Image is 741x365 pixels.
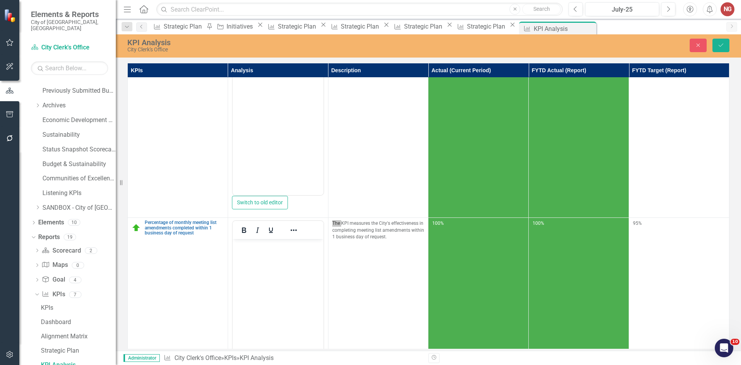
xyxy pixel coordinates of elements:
a: Strategic Plan [151,22,204,31]
div: KPIs [41,304,116,311]
a: Listening KPIs [42,189,116,198]
img: ClearPoint Strategy [4,8,17,22]
a: City Clerk's Office [31,43,108,52]
button: Search [522,4,561,15]
a: KPIs [39,302,116,314]
a: SANDBOX - City of [GEOGRAPHIC_DATA] [42,204,116,212]
div: Alignment Matrix [41,333,116,340]
span: 10 [731,339,739,345]
a: Status Snapshot Scorecard [42,145,116,154]
div: » » [164,354,423,363]
a: KPIs [224,354,237,362]
div: Strategic Plan [467,22,508,31]
div: 19 [64,234,76,241]
iframe: Intercom live chat [715,339,733,357]
a: Strategic Plan [39,345,116,357]
div: 10 [68,219,80,226]
span: Search [533,6,550,12]
div: KPI Analysis [240,354,274,362]
div: 0 [72,262,84,268]
img: On Target [132,223,141,233]
div: 4 [69,277,81,283]
button: Switch to old editor [232,196,288,209]
button: July-25 [585,2,659,16]
div: Initiatives [227,22,255,31]
button: Italic [251,225,264,236]
button: Underline [264,225,277,236]
span: Administrator [123,354,160,362]
a: Scorecard [42,246,81,255]
a: Initiatives [214,22,255,31]
div: KPI Analysis [127,38,465,47]
a: Budget & Sustainability [42,160,116,169]
a: Strategic Plan [328,22,381,31]
a: City Clerk's Office [174,354,221,362]
a: KPIs [42,290,65,299]
a: Strategic Plan [265,22,318,31]
span: 100% [533,221,544,226]
div: Strategic Plan [341,22,381,31]
button: NG [721,2,734,16]
button: Reveal or hide additional toolbar items [287,225,300,236]
div: July-25 [588,5,656,14]
iframe: Rich Text Area [233,60,323,195]
a: Archives [42,101,116,110]
a: Reports [38,233,60,242]
a: Previously Submitted Budget Initiatives [42,87,116,95]
div: Strategic Plan [41,347,116,354]
div: 7 [69,291,81,298]
a: Elements [38,218,64,227]
div: Dashboard [41,319,116,326]
span: The KPI measures the City's effectiveness in completing meeting list amendments within 1 business... [332,221,424,239]
button: Bold [237,225,250,236]
small: City of [GEOGRAPHIC_DATA], [GEOGRAPHIC_DATA] [31,19,108,32]
input: Search ClearPoint... [156,3,563,16]
span: 95% [633,221,642,226]
div: 2 [85,247,97,254]
a: Dashboard [39,316,116,328]
a: Sustainability [42,131,116,139]
a: Alignment Matrix [39,330,116,343]
a: Strategic Plan [454,22,508,31]
a: Percentage of monthly meeting list amendments completed within 1 business day of request [145,220,224,236]
input: Search Below... [31,61,108,75]
a: Communities of Excellence [42,174,116,183]
div: City Clerk's Office [127,47,465,53]
div: KPI Analysis [534,24,594,34]
span: Elements & Reports [31,10,108,19]
div: Strategic Plan [278,22,318,31]
div: Strategic Plan [164,22,204,31]
a: Maps [42,261,68,270]
a: Goal [42,275,65,284]
a: Economic Development Office [42,116,116,125]
a: Strategic Plan [391,22,445,31]
div: Strategic Plan [404,22,445,31]
span: 100% [432,221,444,226]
